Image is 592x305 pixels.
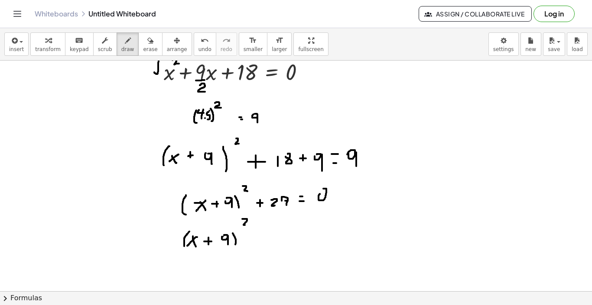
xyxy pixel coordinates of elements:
[35,10,78,18] a: Whiteboards
[35,46,61,52] span: transform
[93,32,117,56] button: scrub
[293,32,328,56] button: fullscreen
[493,46,514,52] span: settings
[548,46,560,52] span: save
[533,6,575,22] button: Log in
[162,32,192,56] button: arrange
[567,32,588,56] button: load
[201,35,209,46] i: undo
[572,46,583,52] span: load
[275,35,283,46] i: format_size
[543,32,565,56] button: save
[244,46,263,52] span: smaller
[520,32,541,56] button: new
[70,46,89,52] span: keypad
[98,46,112,52] span: scrub
[249,35,257,46] i: format_size
[488,32,519,56] button: settings
[121,46,134,52] span: draw
[138,32,162,56] button: erase
[10,7,24,21] button: Toggle navigation
[272,46,287,52] span: larger
[198,46,211,52] span: undo
[4,32,29,56] button: insert
[298,46,323,52] span: fullscreen
[216,32,237,56] button: redoredo
[419,6,532,22] button: Assign / Collaborate Live
[239,32,267,56] button: format_sizesmaller
[267,32,292,56] button: format_sizelarger
[426,10,524,18] span: Assign / Collaborate Live
[143,46,157,52] span: erase
[194,32,216,56] button: undoundo
[525,46,536,52] span: new
[75,35,83,46] i: keyboard
[222,35,231,46] i: redo
[65,32,94,56] button: keyboardkeypad
[221,46,232,52] span: redo
[30,32,65,56] button: transform
[117,32,139,56] button: draw
[9,46,24,52] span: insert
[167,46,187,52] span: arrange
